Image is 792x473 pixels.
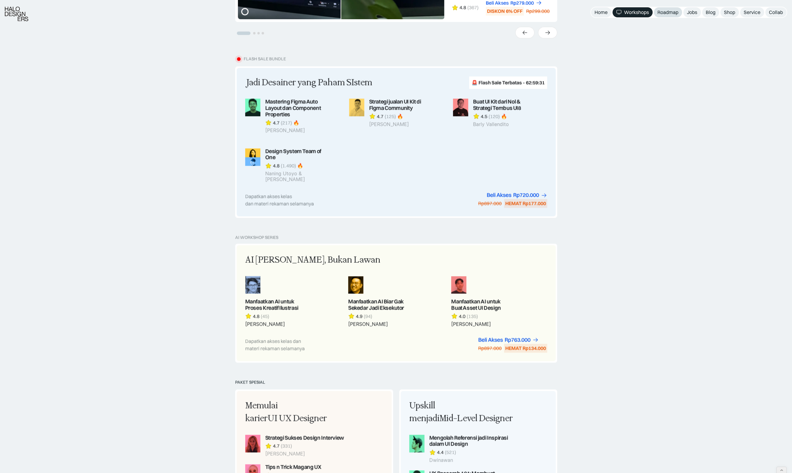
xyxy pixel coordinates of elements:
[244,56,286,61] div: FLASH SALE BUNDLE
[471,79,525,86] div: 🚨 Flash Sale Terbatas -
[245,76,372,89] div: Jadi Desainer yang Paham SIstem
[505,345,546,351] div: HEMAT Rp134.000
[235,235,278,240] div: AI Workshop Series
[526,79,545,86] div: 62:59:31
[265,464,321,470] div: Tips n Trick Magang UX
[253,32,255,34] button: Go to slide 2
[478,337,539,343] a: Beli AksesRp763.000
[687,9,697,16] div: Jobs
[769,9,783,16] div: Collab
[505,337,530,343] div: Rp763.000
[268,413,327,423] span: UI UX Designer
[257,32,260,34] button: Go to slide 3
[505,200,546,207] div: HEMAT Rp177.000
[467,4,478,11] div: (367)
[591,7,611,17] a: Home
[526,8,550,14] div: Rp299.000
[409,399,514,425] div: Upskill menjadi
[281,443,292,449] div: (331)
[513,192,539,198] div: Rp720.000
[237,31,250,35] button: Go to slide 1
[720,7,739,17] a: Shop
[429,457,514,463] div: Dwinawan
[612,7,653,17] a: Workshops
[245,337,314,352] div: Dapatkan akses kelas dan materi rekaman selamanya
[487,192,511,198] div: Beli Akses
[429,435,514,447] div: Mengolah Referensi jadi Inspirasi dalam UI Design
[624,9,649,16] div: Workshops
[478,200,502,207] div: Rp897.000
[235,30,265,35] ul: Select a slide to show
[683,7,701,17] a: Jobs
[706,9,715,16] div: Blog
[439,413,513,423] span: Mid-Level Designer
[235,380,557,385] div: PAKET SPESIAL
[459,4,466,11] div: 4.8
[654,7,682,17] a: Roadmap
[445,449,456,455] div: (521)
[506,8,523,14] div: 6% OFF
[437,449,444,455] div: 4.4
[245,254,380,266] div: AI [PERSON_NAME], Bukan Lawan
[478,345,502,351] div: Rp897.000
[409,435,514,463] a: Mengolah Referensi jadi Inspirasi dalam UI Design4.4(521)Dwinawan
[273,443,279,449] div: 4.7
[595,9,608,16] div: Home
[724,9,735,16] div: Shop
[245,435,350,457] a: Strategi Sukses Design Interview4.7(331)[PERSON_NAME]
[744,9,760,16] div: Service
[657,9,678,16] div: Roadmap
[262,32,264,34] button: Go to slide 4
[702,7,719,17] a: Blog
[478,337,503,343] div: Beli Akses
[265,451,344,457] div: [PERSON_NAME]
[245,193,314,207] div: Dapatkan akses kelas dan materi rekaman selamanya
[765,7,787,17] a: Collab
[487,8,505,14] div: DISKON
[740,7,764,17] a: Service
[265,435,344,441] div: Strategi Sukses Design Interview
[487,192,547,198] a: Beli AksesRp720.000
[245,399,350,425] div: Memulai karier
